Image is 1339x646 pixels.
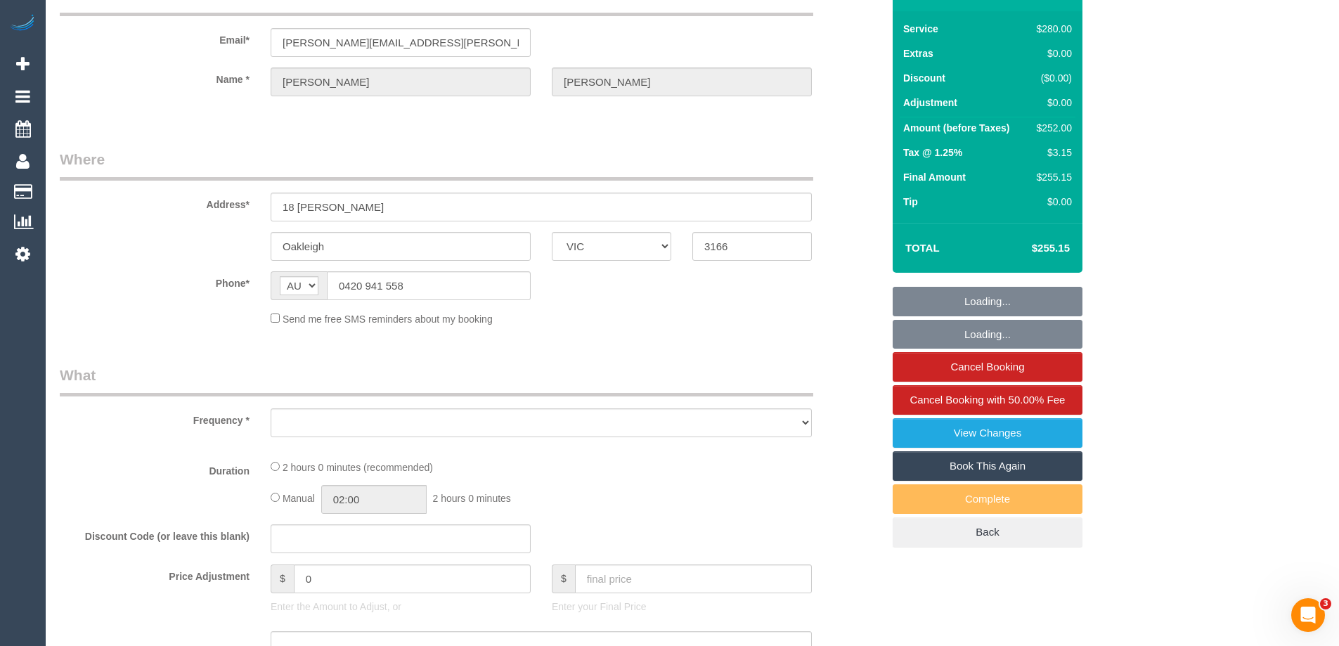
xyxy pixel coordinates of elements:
[893,352,1082,382] a: Cancel Booking
[283,314,493,325] span: Send me free SMS reminders about my booking
[893,451,1082,481] a: Book This Again
[910,394,1066,406] span: Cancel Booking with 50.00% Fee
[1031,96,1072,110] div: $0.00
[893,517,1082,547] a: Back
[271,232,531,261] input: Suburb*
[905,242,940,254] strong: Total
[60,149,813,181] legend: Where
[49,524,260,543] label: Discount Code (or leave this blank)
[49,408,260,427] label: Frequency *
[283,493,315,504] span: Manual
[903,46,933,60] label: Extras
[1320,598,1331,609] span: 3
[1031,22,1072,36] div: $280.00
[903,71,945,85] label: Discount
[49,28,260,47] label: Email*
[327,271,531,300] input: Phone*
[1031,71,1072,85] div: ($0.00)
[49,193,260,212] label: Address*
[1031,146,1072,160] div: $3.15
[271,67,531,96] input: First Name*
[552,564,575,593] span: $
[575,564,812,593] input: final price
[552,600,812,614] p: Enter your Final Price
[271,28,531,57] input: Email*
[692,232,812,261] input: Post Code*
[893,385,1082,415] a: Cancel Booking with 50.00% Fee
[271,600,531,614] p: Enter the Amount to Adjust, or
[433,493,511,504] span: 2 hours 0 minutes
[49,67,260,86] label: Name *
[903,121,1009,135] label: Amount (before Taxes)
[1031,170,1072,184] div: $255.15
[903,195,918,209] label: Tip
[1031,121,1072,135] div: $252.00
[893,418,1082,448] a: View Changes
[903,96,957,110] label: Adjustment
[271,564,294,593] span: $
[49,564,260,583] label: Price Adjustment
[49,271,260,290] label: Phone*
[60,365,813,396] legend: What
[1031,46,1072,60] div: $0.00
[903,146,962,160] label: Tax @ 1.25%
[1291,598,1325,632] iframe: Intercom live chat
[49,459,260,478] label: Duration
[903,22,938,36] label: Service
[8,14,37,34] img: Automaid Logo
[903,170,966,184] label: Final Amount
[283,462,433,473] span: 2 hours 0 minutes (recommended)
[990,243,1070,254] h4: $255.15
[552,67,812,96] input: Last Name*
[1031,195,1072,209] div: $0.00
